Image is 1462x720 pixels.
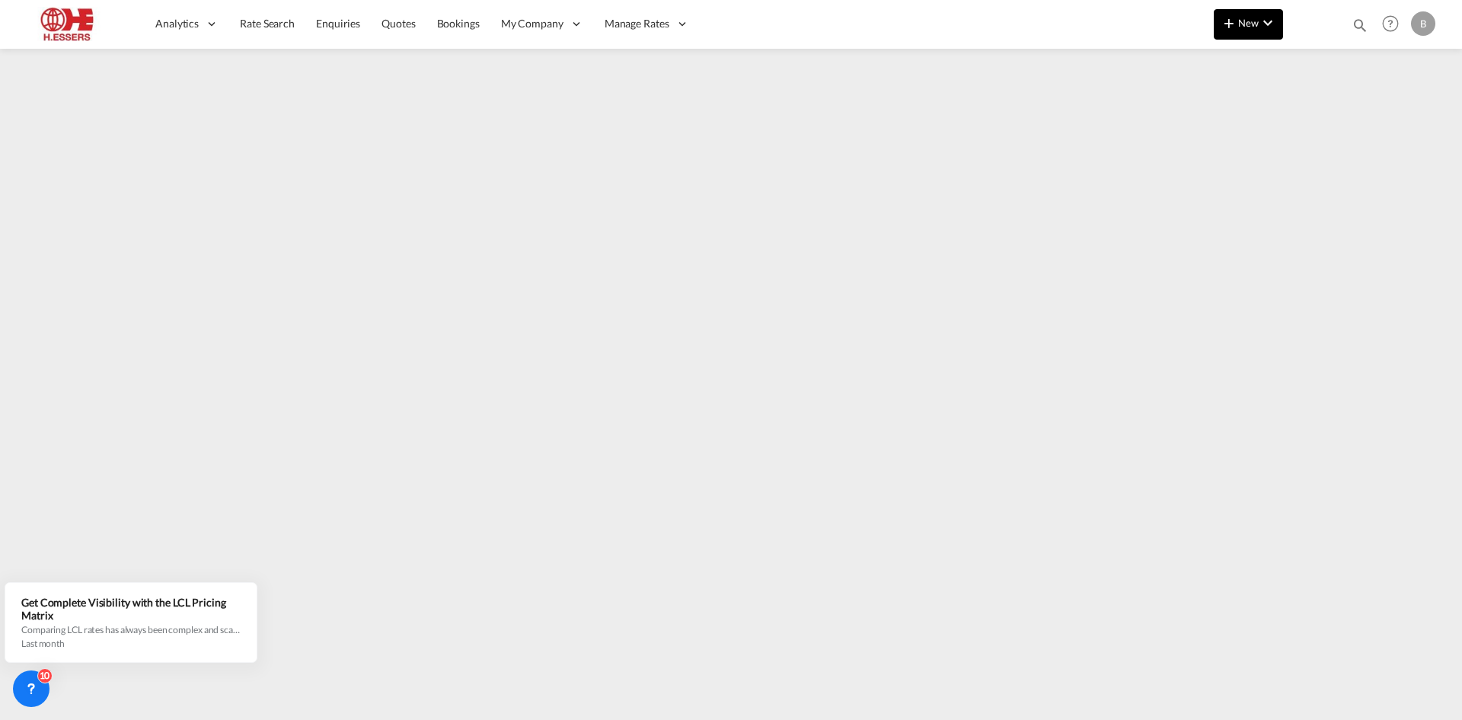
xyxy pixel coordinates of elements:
[1411,11,1435,36] div: B
[1352,17,1368,40] div: icon-magnify
[437,17,480,30] span: Bookings
[1214,9,1283,40] button: icon-plus 400-fgNewicon-chevron-down
[1259,14,1277,32] md-icon: icon-chevron-down
[240,17,295,30] span: Rate Search
[1220,17,1277,29] span: New
[1220,14,1238,32] md-icon: icon-plus 400-fg
[23,7,126,41] img: 690005f0ba9d11ee90968bb23dcea500.JPG
[155,16,199,31] span: Analytics
[1377,11,1411,38] div: Help
[381,17,415,30] span: Quotes
[1352,17,1368,34] md-icon: icon-magnify
[501,16,563,31] span: My Company
[605,16,669,31] span: Manage Rates
[316,17,360,30] span: Enquiries
[1377,11,1403,37] span: Help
